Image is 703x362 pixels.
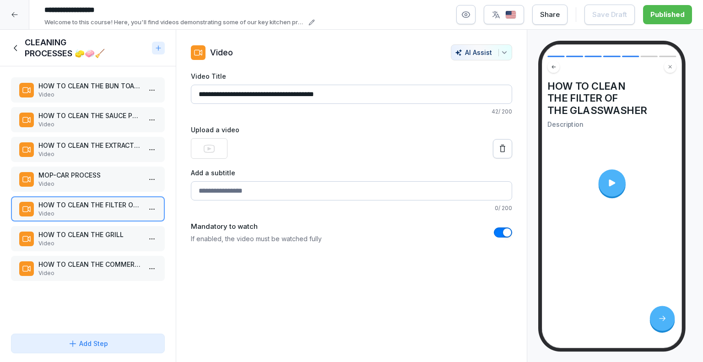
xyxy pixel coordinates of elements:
[643,5,692,24] button: Published
[191,168,512,178] label: Add a subtitle
[547,120,676,129] p: Description
[11,196,165,222] div: HOW TO CLEAN THE FILTER OF THE GLASSWASHERVideo
[38,259,141,269] p: HOW TO CLEAN THE COMMERCIAL DISHWASHER
[38,111,141,120] p: HOW TO CLEAN THE SAUCE PUMP
[191,234,322,243] p: If enabled, the video must be watched fully
[11,226,165,251] div: HOW TO CLEAN THE GRILLVideo
[38,170,141,180] p: MOP-CAR PROCESS
[592,10,627,20] div: Save Draft
[584,5,635,25] button: Save Draft
[11,137,165,162] div: HOW TO CLEAN THE EXTRACTOR HOODVideo
[11,167,165,192] div: MOP-CAR PROCESSVideo
[68,339,108,348] div: Add Step
[191,204,512,212] p: 0 / 200
[210,46,233,59] p: Video
[38,81,141,91] p: HOW TO CLEAN THE BUN TOASTER
[191,108,512,116] p: 42 / 200
[505,11,516,19] img: us.svg
[540,10,560,20] div: Share
[38,150,141,158] p: Video
[11,334,165,353] button: Add Step
[38,210,141,218] p: Video
[38,269,141,277] p: Video
[38,120,141,129] p: Video
[455,49,508,56] div: AI Assist
[44,18,306,27] p: Welcome to this course! Here, you'll find videos demonstrating some of our key kitchen procedures.
[11,77,165,103] div: HOW TO CLEAN THE BUN TOASTERVideo
[11,107,165,132] div: HOW TO CLEAN THE SAUCE PUMPVideo
[38,180,141,188] p: Video
[11,256,165,281] div: HOW TO CLEAN THE COMMERCIAL DISHWASHERVideo
[191,222,322,232] label: Mandatory to watch
[38,230,141,239] p: HOW TO CLEAN THE GRILL
[191,125,512,135] label: Upload a video
[650,10,685,20] div: Published
[191,71,512,81] label: Video Title
[38,239,141,248] p: Video
[38,91,141,99] p: Video
[38,200,141,210] p: HOW TO CLEAN THE FILTER OF THE GLASSWASHER
[25,37,148,59] h1: CLEANING PROCESSES 🧽🧼🧹
[38,140,141,150] p: HOW TO CLEAN THE EXTRACTOR HOOD
[547,80,676,116] h4: HOW TO CLEAN THE FILTER OF THE GLASSWASHER
[532,5,568,25] button: Share
[451,44,512,60] button: AI Assist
